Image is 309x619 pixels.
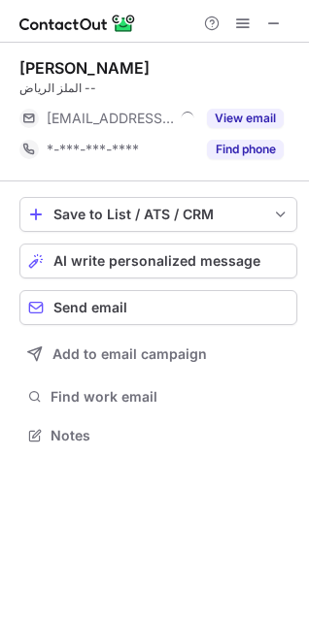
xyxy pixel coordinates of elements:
[19,197,297,232] button: save-profile-one-click
[207,140,284,159] button: Reveal Button
[52,346,207,362] span: Add to email campaign
[53,300,127,315] span: Send email
[19,383,297,410] button: Find work email
[51,427,290,444] span: Notes
[19,337,297,372] button: Add to email campaign
[19,58,150,78] div: [PERSON_NAME]
[47,110,174,127] span: [EMAIL_ADDRESS][DOMAIN_NAME]
[207,109,284,128] button: Reveal Button
[19,290,297,325] button: Send email
[51,388,290,406] span: Find work email
[19,244,297,278] button: AI write personalized message
[19,12,136,35] img: ContactOut v5.3.10
[53,207,263,222] div: Save to List / ATS / CRM
[53,253,260,269] span: AI write personalized message
[19,422,297,449] button: Notes
[19,80,297,97] div: الملز الرياض --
